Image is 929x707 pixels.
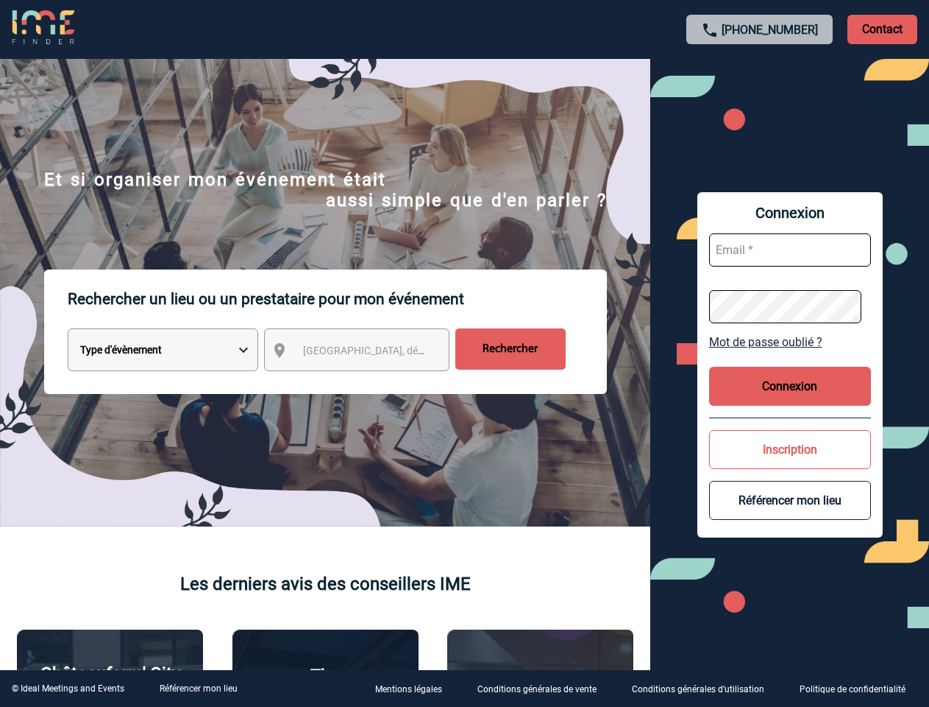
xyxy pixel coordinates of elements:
img: call-24-px.png [701,21,719,39]
div: © Ideal Meetings and Events [12,683,124,694]
p: Châteauform' City [GEOGRAPHIC_DATA] [25,664,195,705]
span: Connexion [709,204,871,222]
a: [PHONE_NUMBER] [722,23,818,37]
a: Mentions légales [363,682,466,696]
a: Conditions générales d'utilisation [620,682,788,696]
p: Rechercher un lieu ou un prestataire pour mon événement [68,270,607,328]
p: Politique de confidentialité [800,685,905,695]
p: The [GEOGRAPHIC_DATA] [241,666,410,707]
p: Conditions générales d'utilisation [632,685,764,695]
p: Conditions générales de vente [477,685,597,695]
span: [GEOGRAPHIC_DATA], département, région... [303,345,508,356]
a: Politique de confidentialité [788,682,929,696]
input: Email * [709,233,871,267]
a: Mot de passe oublié ? [709,335,871,349]
a: Conditions générales de vente [466,682,620,696]
p: Agence 2ISD [490,667,591,688]
p: Contact [847,15,917,44]
p: Mentions légales [375,685,442,695]
button: Inscription [709,430,871,469]
button: Référencer mon lieu [709,481,871,520]
button: Connexion [709,367,871,406]
input: Rechercher [455,328,566,370]
a: Référencer mon lieu [160,683,238,694]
